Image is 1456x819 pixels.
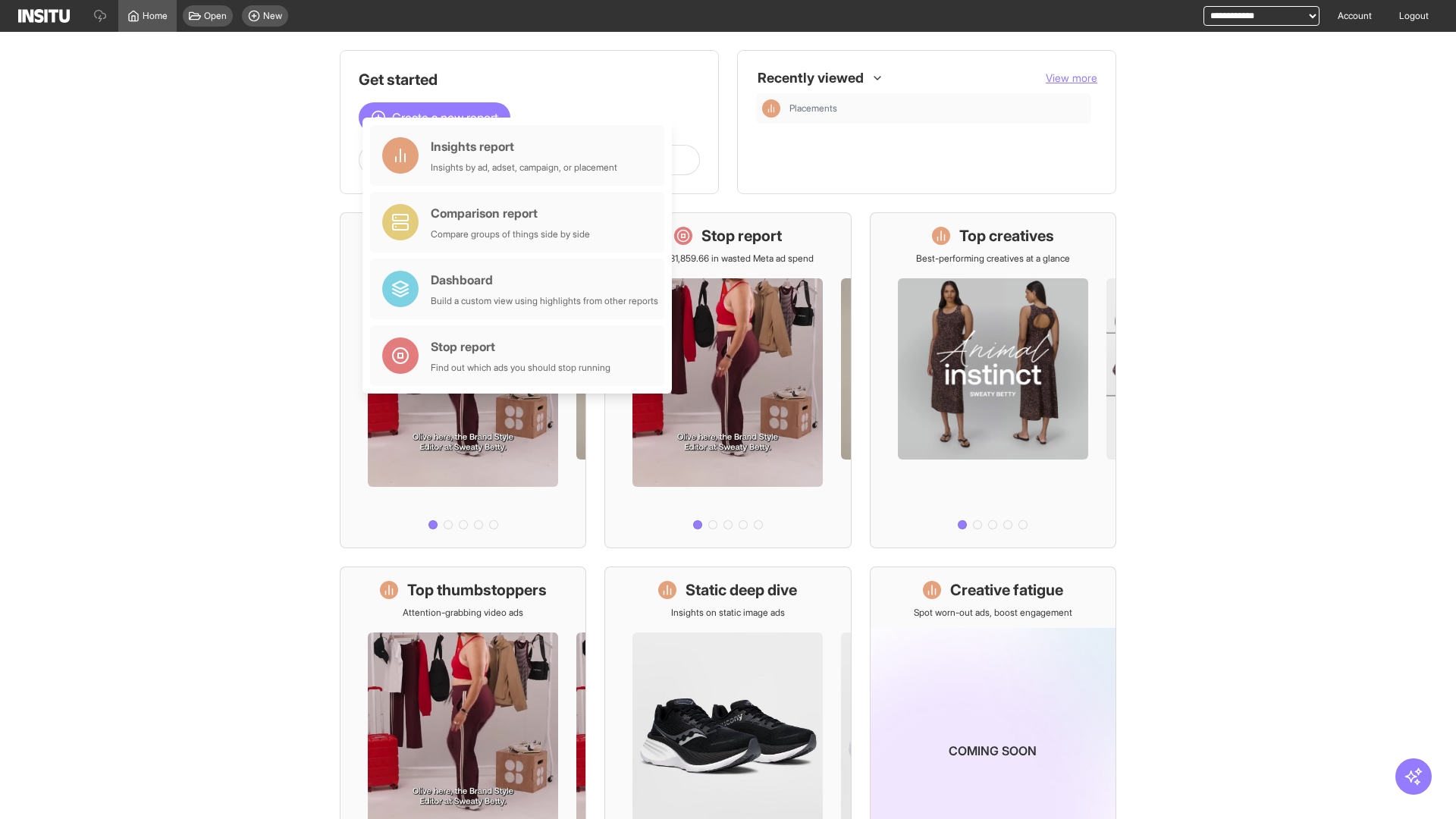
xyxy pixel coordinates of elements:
[18,9,70,23] img: Logo
[431,337,610,356] div: Stop report
[789,102,837,115] span: Placements
[431,162,617,174] div: Insights by ad, adset, campaign, or placement
[686,579,797,601] h1: Static deep dive
[403,607,523,619] p: Attention-grabbing video ads
[143,10,168,22] span: Home
[762,99,780,118] div: Insights
[431,137,617,155] div: Insights report
[359,102,510,133] button: Create a new report
[204,10,227,22] span: Open
[431,204,590,222] div: Comparison report
[263,10,282,22] span: New
[1046,71,1097,86] button: View more
[916,253,1070,265] p: Best-performing creatives at a glance
[604,212,851,548] a: Stop reportSave £31,859.66 in wasted Meta ad spend
[959,225,1054,246] h1: Top creatives
[671,607,785,619] p: Insights on static image ads
[870,212,1116,548] a: Top creativesBest-performing creatives at a glance
[340,212,586,548] a: What's live nowSee all active ads instantly
[789,102,1085,115] span: Placements
[1046,71,1097,84] span: View more
[431,271,658,289] div: Dashboard
[407,579,547,601] h1: Top thumbstoppers
[392,108,498,127] span: Create a new report
[642,253,814,265] p: Save £31,859.66 in wasted Meta ad spend
[359,69,700,90] h1: Get started
[701,225,782,246] h1: Stop report
[431,295,658,307] div: Build a custom view using highlights from other reports
[431,228,590,240] div: Compare groups of things side by side
[431,362,610,374] div: Find out which ads you should stop running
